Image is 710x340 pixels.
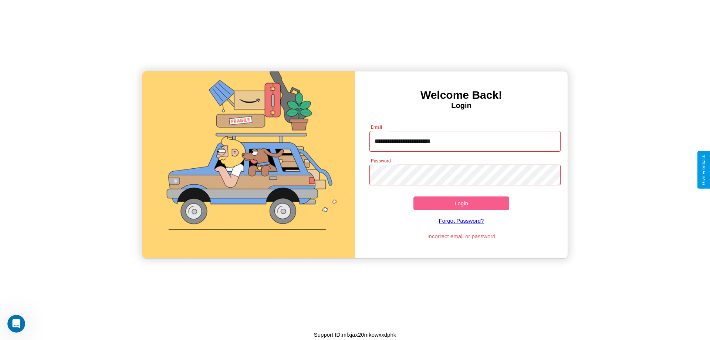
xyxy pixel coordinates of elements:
a: Forgot Password? [366,210,557,231]
div: Give Feedback [701,155,706,185]
p: Support ID: mfxjax20mkowxxdphk [314,330,396,340]
button: Login [413,196,509,210]
label: Password [371,158,390,164]
h4: Login [355,101,568,110]
label: Email [371,124,382,130]
p: Incorrect email or password [366,231,557,241]
h3: Welcome Back! [355,89,568,101]
iframe: Intercom live chat [7,315,25,333]
img: gif [142,71,355,258]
